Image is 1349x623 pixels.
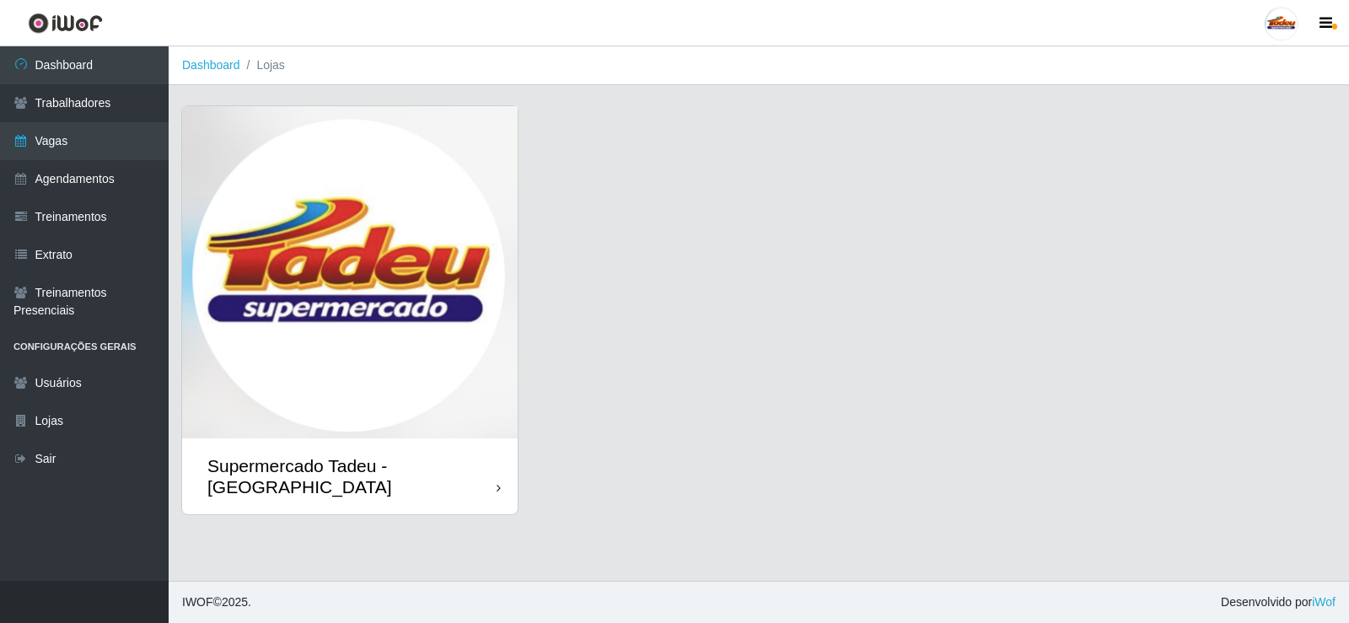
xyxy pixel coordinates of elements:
[240,56,285,74] li: Lojas
[182,595,213,609] span: IWOF
[182,106,518,514] a: Supermercado Tadeu - [GEOGRAPHIC_DATA]
[169,46,1349,85] nav: breadcrumb
[182,106,518,438] img: cardImg
[182,58,240,72] a: Dashboard
[182,593,251,611] span: © 2025 .
[1312,595,1336,609] a: iWof
[28,13,103,34] img: CoreUI Logo
[1221,593,1336,611] span: Desenvolvido por
[207,455,497,497] div: Supermercado Tadeu - [GEOGRAPHIC_DATA]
